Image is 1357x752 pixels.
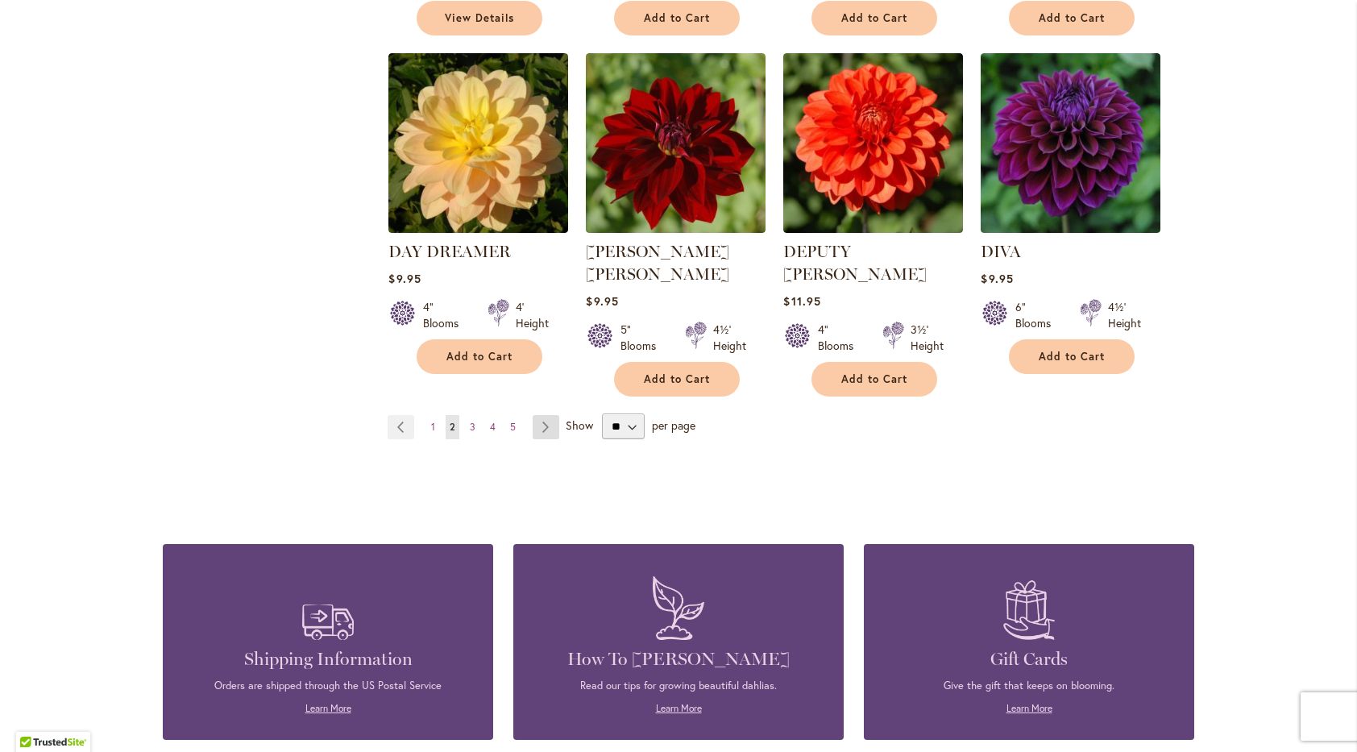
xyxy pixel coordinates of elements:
[981,221,1160,236] a: Diva
[620,322,666,354] div: 5" Blooms
[783,221,963,236] a: DEPUTY BOB
[911,322,944,354] div: 3½' Height
[516,299,549,331] div: 4' Height
[12,695,57,740] iframe: Launch Accessibility Center
[446,350,513,364] span: Add to Cart
[566,418,593,433] span: Show
[811,362,937,397] button: Add to Cart
[811,1,937,35] button: Add to Cart
[818,322,863,354] div: 4" Blooms
[187,679,469,693] p: Orders are shipped through the US Postal Service
[427,415,439,439] a: 1
[388,53,568,233] img: DAY DREAMER
[644,11,710,25] span: Add to Cart
[783,293,820,309] span: $11.95
[187,648,469,671] h4: Shipping Information
[586,53,766,233] img: DEBORA RENAE
[445,11,514,25] span: View Details
[783,53,963,233] img: DEPUTY BOB
[783,242,927,284] a: DEPUTY [PERSON_NAME]
[614,362,740,397] button: Add to Cart
[1009,339,1135,374] button: Add to Cart
[1006,702,1052,714] a: Learn More
[1015,299,1060,331] div: 6" Blooms
[713,322,746,354] div: 4½' Height
[652,418,695,433] span: per page
[506,415,520,439] a: 5
[888,648,1170,671] h4: Gift Cards
[417,339,542,374] button: Add to Cart
[388,242,511,261] a: DAY DREAMER
[510,421,516,433] span: 5
[466,415,479,439] a: 3
[586,242,729,284] a: [PERSON_NAME] [PERSON_NAME]
[1039,11,1105,25] span: Add to Cart
[305,702,351,714] a: Learn More
[1108,299,1141,331] div: 4½' Height
[614,1,740,35] button: Add to Cart
[388,221,568,236] a: DAY DREAMER
[423,299,468,331] div: 4" Blooms
[586,221,766,236] a: DEBORA RENAE
[841,372,907,386] span: Add to Cart
[1039,350,1105,364] span: Add to Cart
[417,1,542,35] a: View Details
[841,11,907,25] span: Add to Cart
[586,293,618,309] span: $9.95
[388,271,421,286] span: $9.95
[537,648,820,671] h4: How To [PERSON_NAME]
[981,271,1013,286] span: $9.95
[450,421,455,433] span: 2
[656,702,702,714] a: Learn More
[1009,1,1135,35] button: Add to Cart
[644,372,710,386] span: Add to Cart
[537,679,820,693] p: Read our tips for growing beautiful dahlias.
[981,242,1021,261] a: DIVA
[490,421,496,433] span: 4
[981,53,1160,233] img: Diva
[431,421,435,433] span: 1
[888,679,1170,693] p: Give the gift that keeps on blooming.
[470,421,475,433] span: 3
[486,415,500,439] a: 4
